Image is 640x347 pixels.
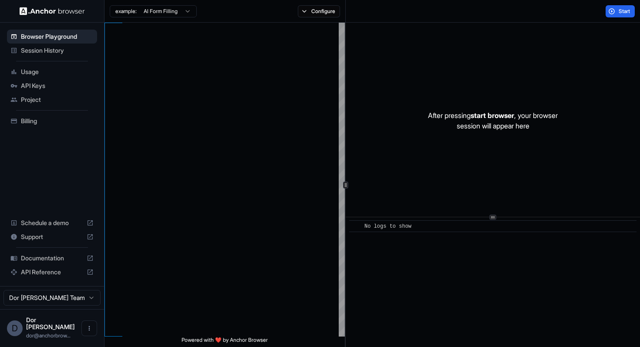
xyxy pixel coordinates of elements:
div: Support [7,230,97,244]
div: D [7,320,23,336]
button: Start [606,5,635,17]
div: Usage [7,65,97,79]
span: No logs to show [364,223,411,229]
span: Schedule a demo [21,219,83,227]
span: Project [21,95,94,104]
div: API Keys [7,79,97,93]
div: Project [7,93,97,107]
div: Schedule a demo [7,216,97,230]
span: dor@anchorbrowser.io [26,332,71,339]
button: Configure [298,5,340,17]
p: After pressing , your browser session will appear here [428,110,558,131]
span: Powered with ❤️ by Anchor Browser [182,337,268,347]
span: Usage [21,67,94,76]
span: Support [21,232,83,241]
span: API Keys [21,81,94,90]
div: API Reference [7,265,97,279]
span: Session History [21,46,94,55]
span: Billing [21,117,94,125]
img: Anchor Logo [20,7,85,15]
span: Dor Dankner [26,316,75,330]
span: ​ [354,222,358,231]
button: Open menu [81,320,97,336]
span: API Reference [21,268,83,276]
span: start browser [471,111,514,120]
div: Session History [7,44,97,57]
span: example: [115,8,137,15]
span: Browser Playground [21,32,94,41]
div: Billing [7,114,97,128]
div: Documentation [7,251,97,265]
span: Start [619,8,631,15]
div: Browser Playground [7,30,97,44]
span: Documentation [21,254,83,263]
